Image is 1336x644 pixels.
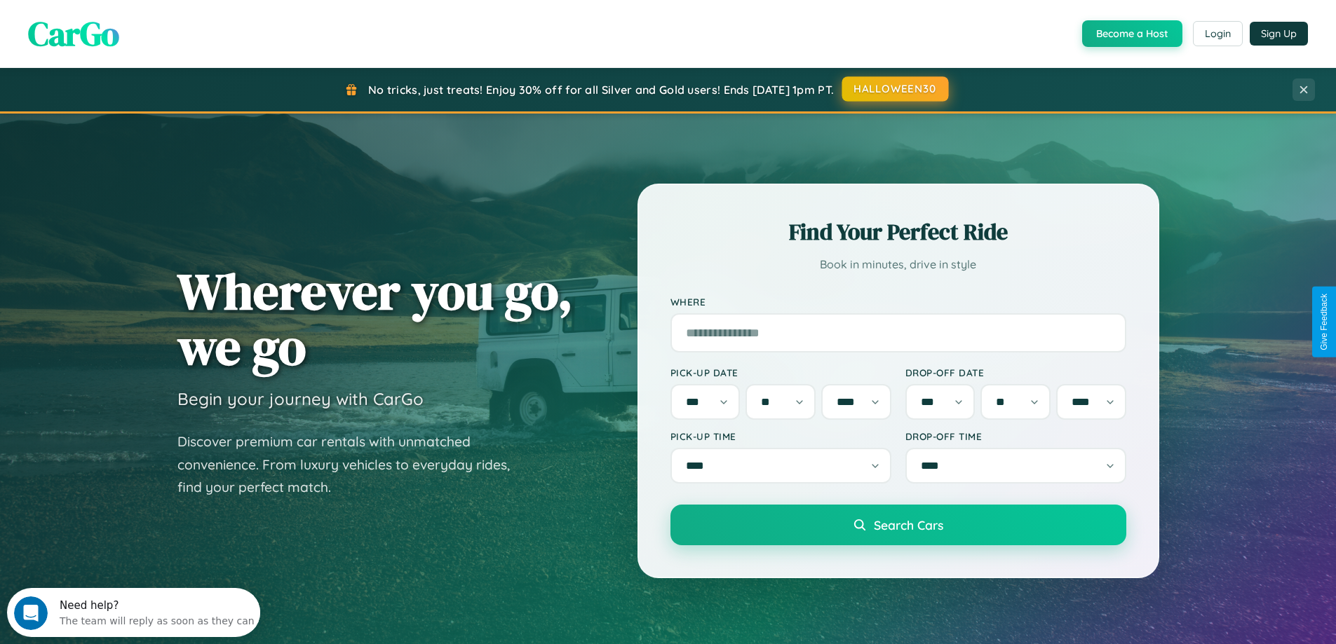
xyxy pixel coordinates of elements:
[905,430,1126,442] label: Drop-off Time
[14,596,48,630] iframe: Intercom live chat
[670,254,1126,275] p: Book in minutes, drive in style
[670,217,1126,247] h2: Find Your Perfect Ride
[177,388,424,409] h3: Begin your journey with CarGo
[670,505,1126,545] button: Search Cars
[670,366,891,378] label: Pick-up Date
[1319,294,1329,350] div: Give Feedback
[7,588,260,637] iframe: Intercom live chat discovery launcher
[6,6,261,44] div: Open Intercom Messenger
[177,430,528,499] p: Discover premium car rentals with unmatched convenience. From luxury vehicles to everyday rides, ...
[670,296,1126,308] label: Where
[53,12,248,23] div: Need help?
[874,517,943,533] span: Search Cars
[1250,22,1308,46] button: Sign Up
[28,11,119,57] span: CarGo
[1082,20,1182,47] button: Become a Host
[842,76,949,102] button: HALLOWEEN30
[905,366,1126,378] label: Drop-off Date
[670,430,891,442] label: Pick-up Time
[53,23,248,38] div: The team will reply as soon as they can
[1193,21,1243,46] button: Login
[368,83,834,97] span: No tricks, just treats! Enjoy 30% off for all Silver and Gold users! Ends [DATE] 1pm PT.
[177,263,573,374] h1: Wherever you go, we go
